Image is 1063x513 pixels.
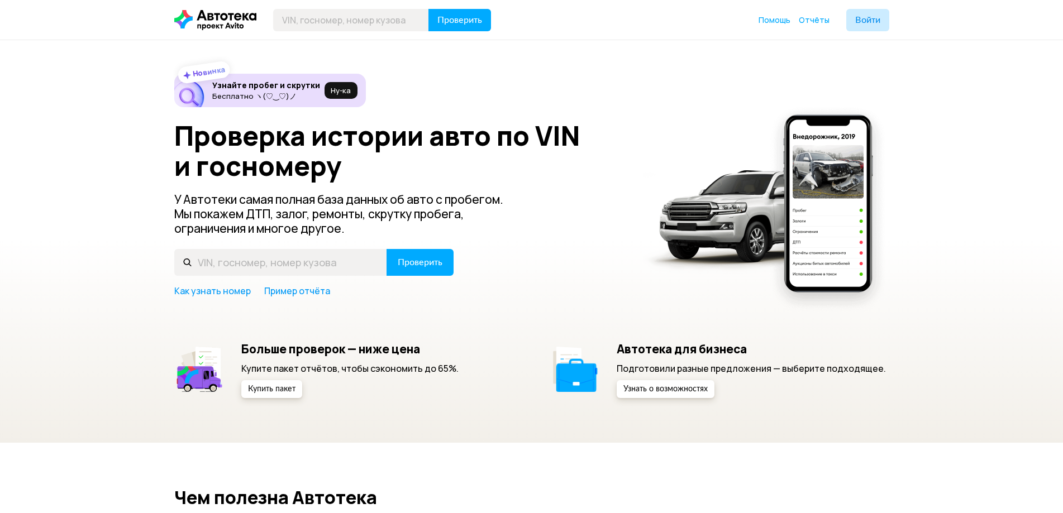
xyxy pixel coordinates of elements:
p: Подготовили разные предложения — выберите подходящее. [617,362,886,375]
span: Отчёты [799,15,830,25]
button: Войти [846,9,889,31]
a: Как узнать номер [174,285,251,297]
span: Купить пакет [248,385,295,393]
strong: Новинка [192,64,226,79]
a: Отчёты [799,15,830,26]
a: Пример отчёта [264,285,330,297]
button: Узнать о возможностях [617,380,714,398]
h5: Больше проверок — ниже цена [241,342,459,356]
button: Проверить [387,249,454,276]
h5: Автотека для бизнеса [617,342,886,356]
span: Помощь [759,15,790,25]
span: Проверить [437,16,482,25]
input: VIN, госномер, номер кузова [174,249,387,276]
span: Ну‑ка [331,86,351,95]
input: VIN, госномер, номер кузова [273,9,429,31]
p: Бесплатно ヽ(♡‿♡)ノ [212,92,320,100]
h6: Узнайте пробег и скрутки [212,80,320,90]
span: Проверить [398,258,442,267]
p: Купите пакет отчётов, чтобы сэкономить до 65%. [241,362,459,375]
h1: Проверка истории авто по VIN и госномеру [174,121,628,181]
button: Проверить [428,9,491,31]
span: Узнать о возможностях [623,385,708,393]
button: Купить пакет [241,380,302,398]
h2: Чем полезна Автотека [174,487,889,507]
p: У Автотеки самая полная база данных об авто с пробегом. Мы покажем ДТП, залог, ремонты, скрутку п... [174,192,522,236]
span: Войти [855,16,880,25]
a: Помощь [759,15,790,26]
